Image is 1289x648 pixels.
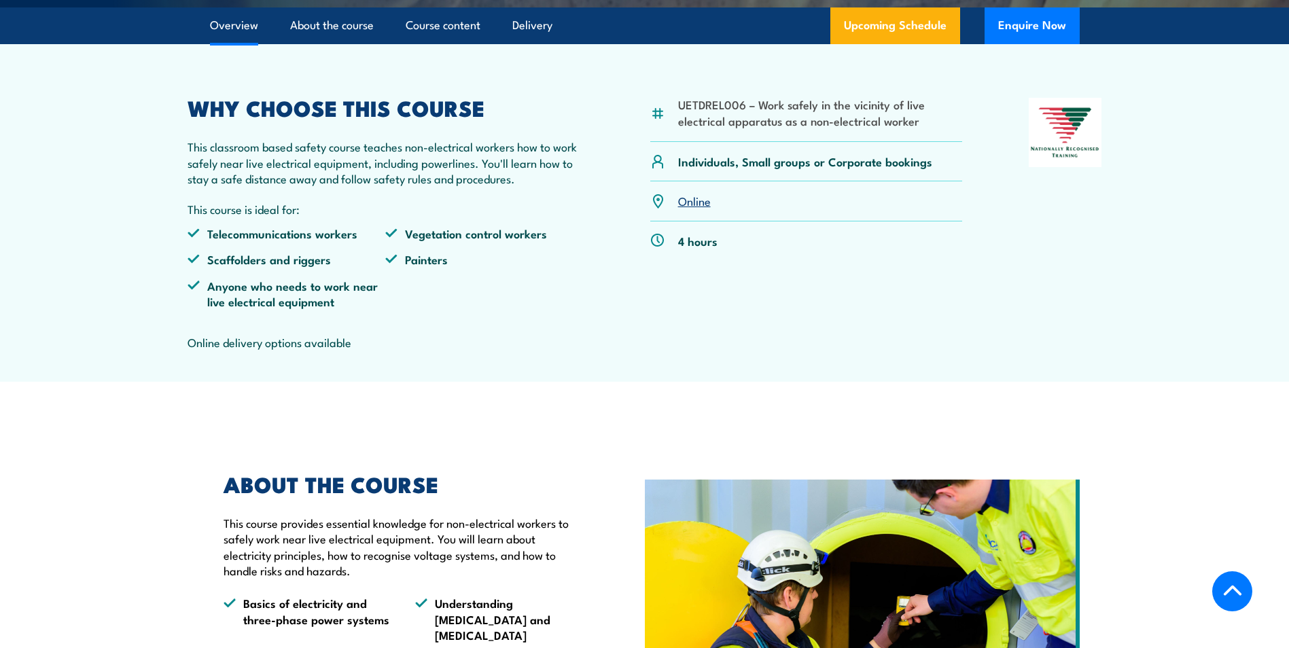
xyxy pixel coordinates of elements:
li: Telecommunications workers [188,226,386,241]
a: Upcoming Schedule [830,7,960,44]
li: Understanding [MEDICAL_DATA] and [MEDICAL_DATA] [415,595,582,643]
img: Nationally Recognised Training logo. [1029,98,1102,167]
li: Basics of electricity and three-phase power systems [224,595,391,643]
p: Online delivery options available [188,334,584,350]
li: Painters [385,251,584,267]
li: UETDREL006 – Work safely in the vicinity of live electrical apparatus as a non-electrical worker [678,96,963,128]
li: Scaffolders and riggers [188,251,386,267]
li: Anyone who needs to work near live electrical equipment [188,278,386,310]
button: Enquire Now [985,7,1080,44]
p: Individuals, Small groups or Corporate bookings [678,154,932,169]
li: Vegetation control workers [385,226,584,241]
p: This classroom based safety course teaches non-electrical workers how to work safely near live el... [188,139,584,186]
h2: ABOUT THE COURSE [224,474,582,493]
p: This course is ideal for: [188,201,584,217]
h2: WHY CHOOSE THIS COURSE [188,98,584,117]
a: Overview [210,7,258,43]
a: Delivery [512,7,552,43]
p: This course provides essential knowledge for non-electrical workers to safely work near live elec... [224,515,582,579]
a: Online [678,192,711,209]
a: Course content [406,7,480,43]
p: 4 hours [678,233,718,249]
a: About the course [290,7,374,43]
